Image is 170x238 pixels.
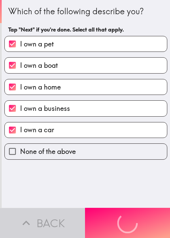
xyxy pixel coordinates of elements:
span: I own a car [20,125,54,135]
button: I own a boat [5,58,167,73]
span: I own a business [20,104,70,113]
button: I own a pet [5,36,167,52]
button: None of the above [5,144,167,159]
button: I own a business [5,101,167,116]
span: I own a pet [20,39,54,49]
button: I own a home [5,79,167,95]
span: I own a boat [20,61,58,70]
h6: Tap "Next" if you're done. Select all that apply. [8,26,164,33]
div: Which of the following describe you? [8,6,164,17]
span: I own a home [20,82,61,92]
span: None of the above [20,147,76,156]
button: I own a car [5,122,167,138]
